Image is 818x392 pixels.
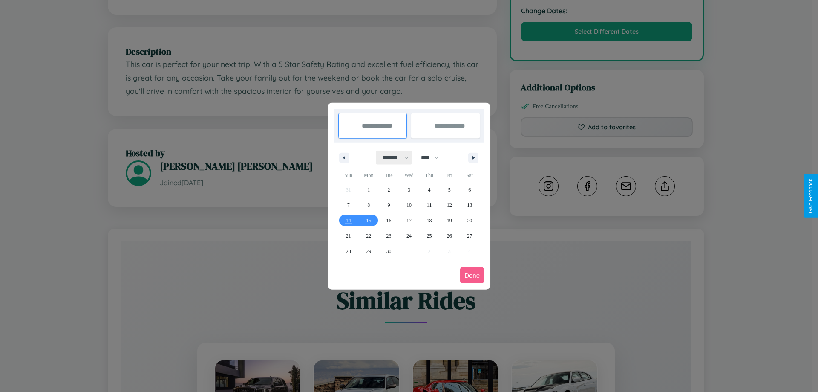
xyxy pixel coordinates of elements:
span: 8 [367,197,370,213]
span: 30 [386,244,392,259]
button: Done [460,267,484,283]
span: Wed [399,168,419,182]
button: 14 [338,213,358,228]
span: 11 [427,197,432,213]
div: Give Feedback [808,179,814,213]
button: 1 [358,182,378,197]
button: 10 [399,197,419,213]
span: Tue [379,168,399,182]
button: 15 [358,213,378,228]
button: 22 [358,228,378,244]
button: 18 [419,213,439,228]
span: 22 [366,228,371,244]
button: 25 [419,228,439,244]
button: 12 [439,197,459,213]
span: 2 [388,182,390,197]
button: 5 [439,182,459,197]
span: 26 [447,228,452,244]
button: 7 [338,197,358,213]
span: 24 [406,228,412,244]
span: 27 [467,228,472,244]
span: 1 [367,182,370,197]
span: 17 [406,213,412,228]
span: 21 [346,228,351,244]
button: 21 [338,228,358,244]
button: 3 [399,182,419,197]
span: 18 [426,213,432,228]
span: Sun [338,168,358,182]
span: 19 [447,213,452,228]
button: 13 [460,197,480,213]
button: 26 [439,228,459,244]
span: 6 [468,182,471,197]
span: Mon [358,168,378,182]
span: 16 [386,213,392,228]
button: 4 [419,182,439,197]
span: 29 [366,244,371,259]
button: 23 [379,228,399,244]
button: 17 [399,213,419,228]
button: 29 [358,244,378,259]
span: 5 [448,182,451,197]
button: 11 [419,197,439,213]
button: 6 [460,182,480,197]
span: 12 [447,197,452,213]
span: Thu [419,168,439,182]
button: 24 [399,228,419,244]
button: 30 [379,244,399,259]
span: 3 [408,182,410,197]
button: 2 [379,182,399,197]
button: 19 [439,213,459,228]
span: 23 [386,228,392,244]
span: 10 [406,197,412,213]
span: 9 [388,197,390,213]
span: 13 [467,197,472,213]
span: 28 [346,244,351,259]
span: 7 [347,197,350,213]
span: 15 [366,213,371,228]
span: Fri [439,168,459,182]
span: Sat [460,168,480,182]
button: 9 [379,197,399,213]
span: 20 [467,213,472,228]
button: 20 [460,213,480,228]
button: 28 [338,244,358,259]
button: 16 [379,213,399,228]
span: 4 [428,182,430,197]
span: 14 [346,213,351,228]
span: 25 [426,228,432,244]
button: 8 [358,197,378,213]
button: 27 [460,228,480,244]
